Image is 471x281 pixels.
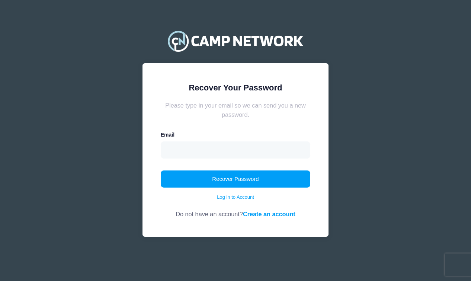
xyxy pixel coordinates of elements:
div: Recover Your Password [161,82,311,94]
label: Email [161,131,174,139]
button: Recover Password [161,170,311,188]
div: Please type in your email so we can send you a new password. [161,101,311,119]
a: Log in to Account [217,194,254,201]
a: Create an account [243,211,295,217]
img: Camp Network [164,26,307,56]
div: Do not have an account? [161,201,311,218]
